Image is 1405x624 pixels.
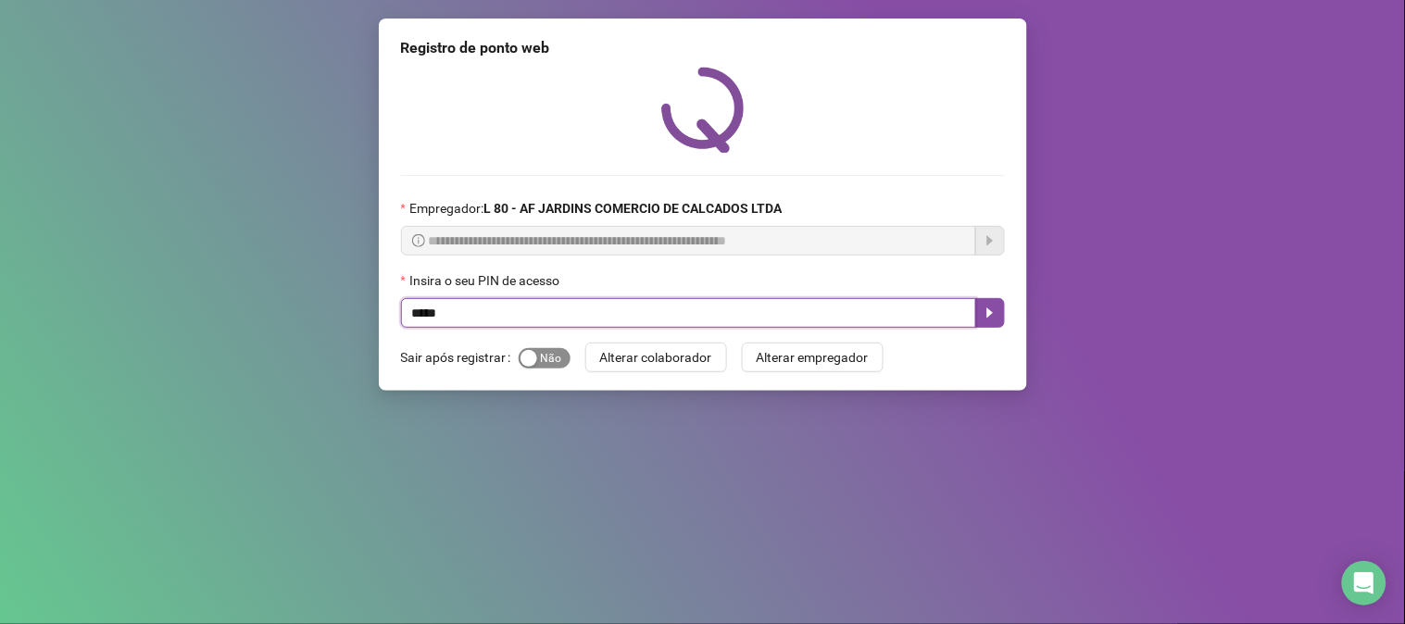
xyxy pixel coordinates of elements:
button: Alterar colaborador [585,343,727,372]
span: caret-right [983,306,997,320]
label: Insira o seu PIN de acesso [401,270,571,291]
label: Sair após registrar [401,343,519,372]
div: Registro de ponto web [401,37,1005,59]
img: QRPoint [661,67,745,153]
span: Alterar colaborador [600,347,712,368]
span: Empregador : [409,198,782,218]
span: Alterar empregador [757,347,869,368]
span: info-circle [412,234,425,247]
button: Alterar empregador [742,343,884,372]
strong: L 80 - AF JARDINS COMERCIO DE CALCADOS LTDA [483,201,782,216]
div: Open Intercom Messenger [1342,561,1386,605]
